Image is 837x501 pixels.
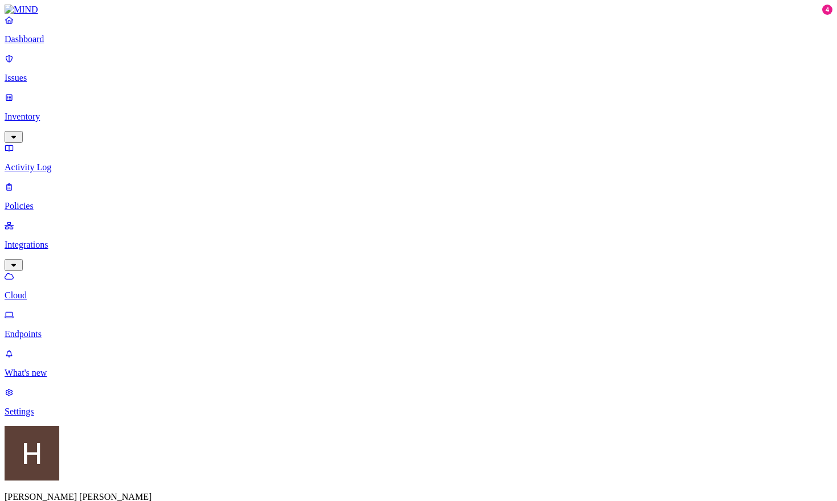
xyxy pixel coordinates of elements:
[5,15,832,44] a: Dashboard
[5,5,38,15] img: MIND
[5,182,832,211] a: Policies
[5,290,832,301] p: Cloud
[5,329,832,339] p: Endpoints
[5,73,832,83] p: Issues
[5,162,832,173] p: Activity Log
[5,348,832,378] a: What's new
[5,406,832,417] p: Settings
[5,201,832,211] p: Policies
[5,54,832,83] a: Issues
[822,5,832,15] div: 4
[5,310,832,339] a: Endpoints
[5,387,832,417] a: Settings
[5,5,832,15] a: MIND
[5,368,832,378] p: What's new
[5,143,832,173] a: Activity Log
[5,92,832,141] a: Inventory
[5,240,832,250] p: Integrations
[5,220,832,269] a: Integrations
[5,271,832,301] a: Cloud
[5,34,832,44] p: Dashboard
[5,112,832,122] p: Inventory
[5,426,59,481] img: Henderson Jones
